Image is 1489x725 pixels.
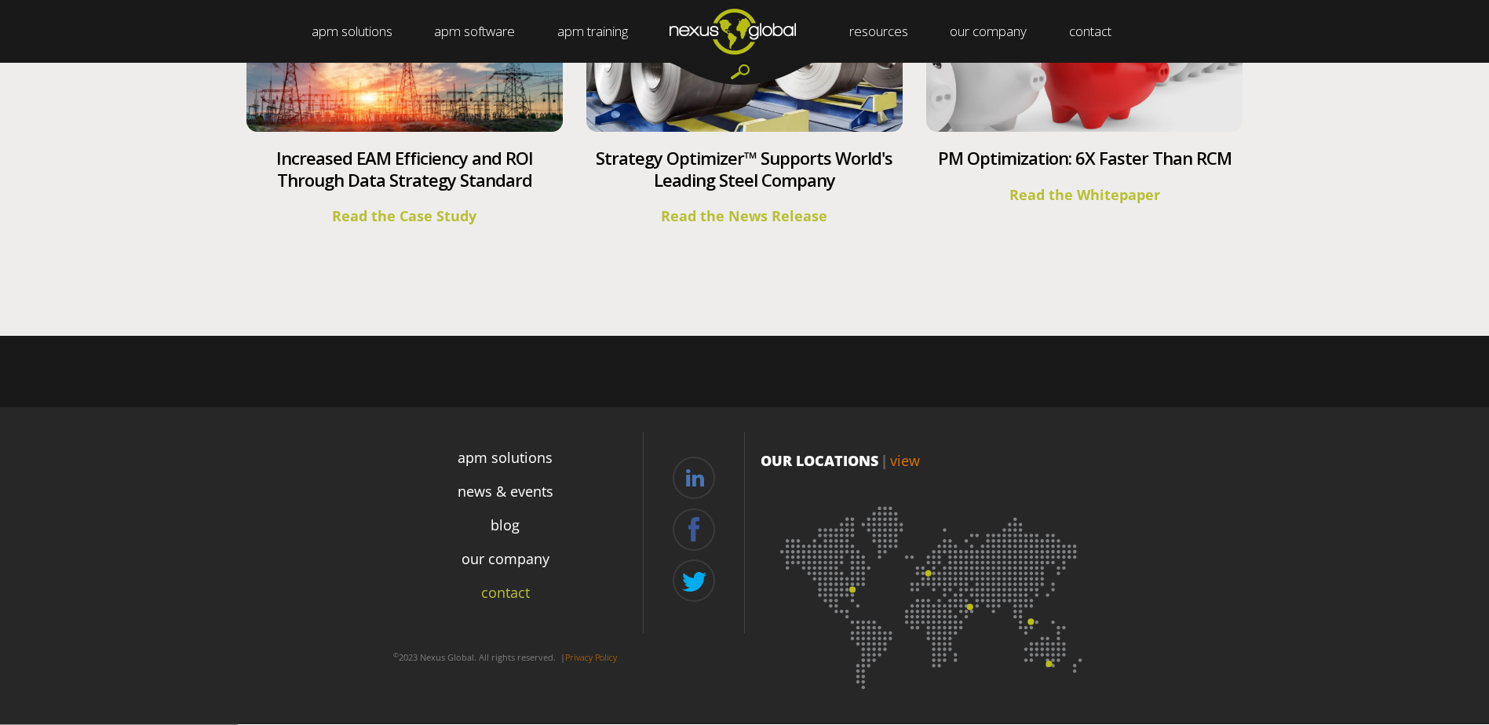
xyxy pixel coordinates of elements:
sup: © [393,650,399,659]
a: PM Optimization: 6X Faster Than RCM [938,146,1232,169]
a: Increased EAM Efficiency and ROI Through Data Strategy Standard [276,146,533,191]
div: Navigation Menu [368,441,643,639]
span: | [881,451,888,470]
a: apm solutions [458,447,553,468]
a: news & events [458,481,553,502]
p: OUR LOCATIONS [761,450,1106,471]
a: contact [481,582,530,603]
a: Strategy Optimizer™ Supports World's Leading Steel Company [596,146,892,191]
a: our company [462,548,549,570]
a: Privacy Policy [565,651,617,663]
p: 2023 Nexus Global. All rights reserved. | [368,645,643,670]
img: Location map [761,486,1106,698]
a: blog [491,515,520,536]
a: view [890,451,920,470]
a: Read the Case Study [332,206,476,225]
a: Read the Whitepaper [1009,185,1160,204]
a: Read the News Release [661,206,827,225]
